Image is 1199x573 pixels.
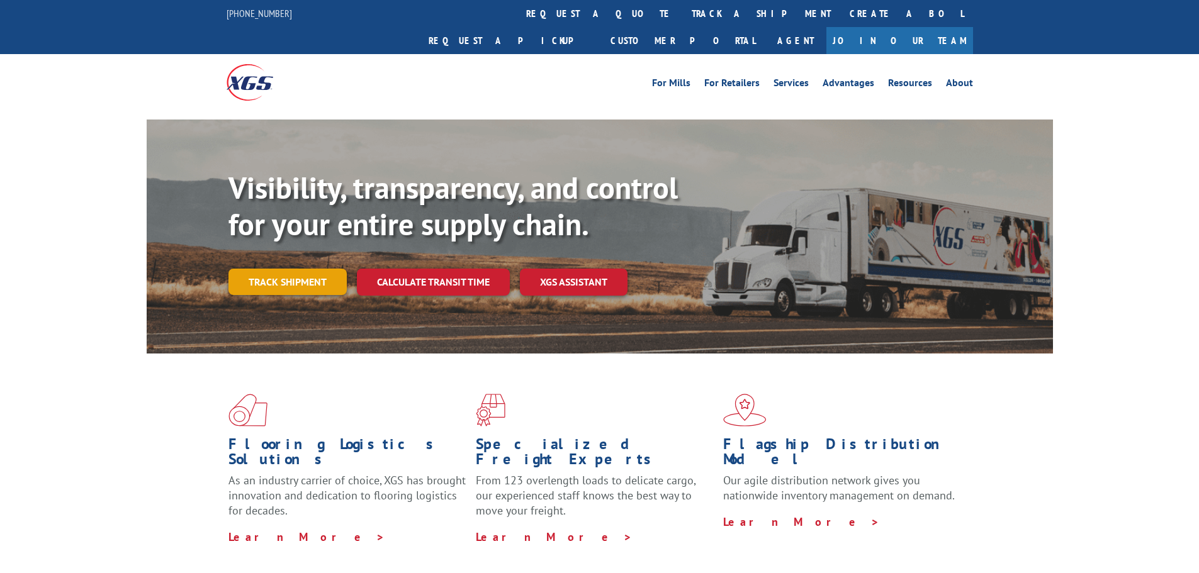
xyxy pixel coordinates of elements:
[723,437,961,473] h1: Flagship Distribution Model
[723,394,767,426] img: xgs-icon-flagship-distribution-model-red
[601,27,765,54] a: Customer Portal
[228,530,385,544] a: Learn More >
[419,27,601,54] a: Request a pickup
[723,473,955,503] span: Our agile distribution network gives you nationwide inventory management on demand.
[228,437,466,473] h1: Flooring Logistics Solutions
[228,168,678,243] b: Visibility, transparency, and control for your entire supply chain.
[826,27,973,54] a: Join Our Team
[228,473,466,518] span: As an industry carrier of choice, XGS has brought innovation and dedication to flooring logistics...
[476,473,714,529] p: From 123 overlength loads to delicate cargo, our experienced staff knows the best way to move you...
[520,269,628,296] a: XGS ASSISTANT
[823,78,874,92] a: Advantages
[652,78,690,92] a: For Mills
[357,269,510,296] a: Calculate transit time
[946,78,973,92] a: About
[476,530,633,544] a: Learn More >
[228,394,267,426] img: xgs-icon-total-supply-chain-intelligence-red
[476,437,714,473] h1: Specialized Freight Experts
[476,394,505,426] img: xgs-icon-focused-on-flooring-red
[723,515,880,529] a: Learn More >
[765,27,826,54] a: Agent
[228,269,347,295] a: Track shipment
[888,78,932,92] a: Resources
[704,78,760,92] a: For Retailers
[774,78,809,92] a: Services
[227,7,292,19] a: [PHONE_NUMBER]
